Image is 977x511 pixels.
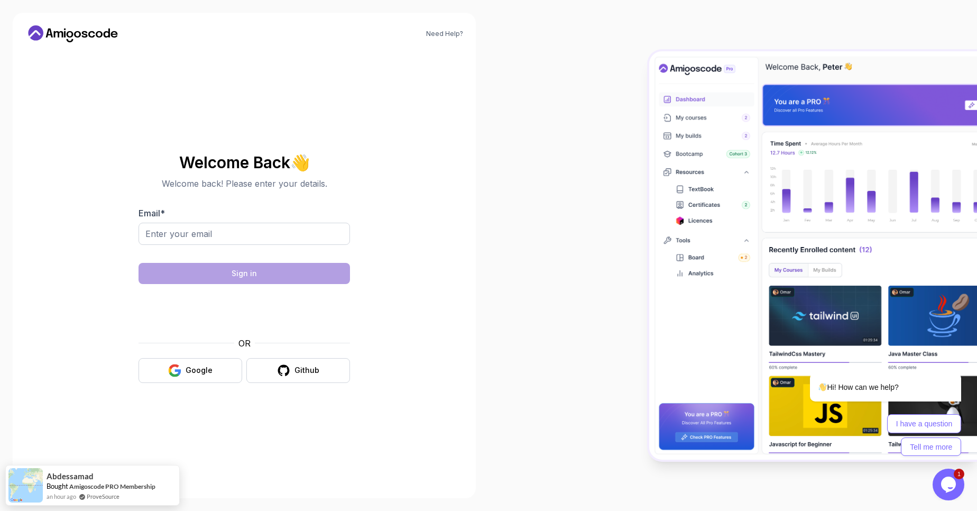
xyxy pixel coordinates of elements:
[290,153,309,170] span: 👋
[933,469,966,500] iframe: chat widget
[649,51,977,460] img: Amigoscode Dashboard
[294,365,319,376] div: Github
[776,277,966,463] iframe: chat widget
[139,223,350,245] input: Enter your email
[69,482,155,490] a: Amigoscode PRO Membership
[139,208,165,218] label: Email *
[139,358,242,383] button: Google
[164,290,324,331] iframe: Widget containing checkbox for hCaptcha security challenge
[139,263,350,284] button: Sign in
[139,177,350,190] p: Welcome back! Please enter your details.
[139,154,350,171] h2: Welcome Back
[25,25,121,42] a: Home link
[232,268,257,279] div: Sign in
[87,492,119,501] a: ProveSource
[238,337,251,350] p: OR
[426,30,463,38] a: Need Help?
[186,365,213,376] div: Google
[246,358,350,383] button: Github
[47,472,94,481] span: Abdessamad
[47,492,76,501] span: an hour ago
[8,468,43,503] img: provesource social proof notification image
[47,482,68,490] span: Bought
